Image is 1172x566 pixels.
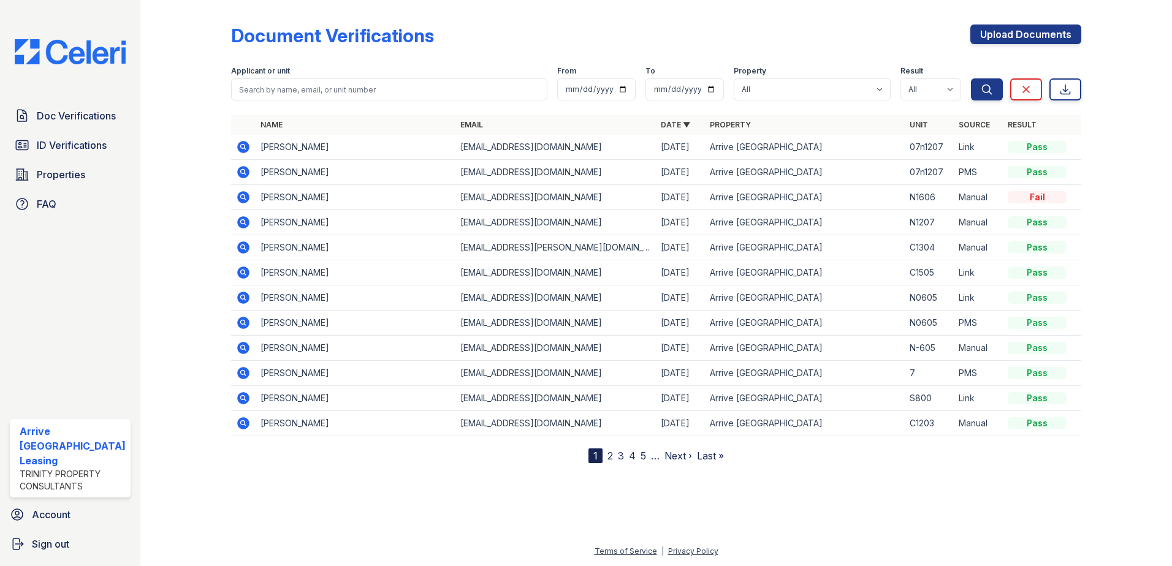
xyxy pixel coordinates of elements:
[455,336,656,361] td: [EMAIL_ADDRESS][DOMAIN_NAME]
[954,361,1003,386] td: PMS
[705,285,905,311] td: Arrive [GEOGRAPHIC_DATA]
[256,160,456,185] td: [PERSON_NAME]
[900,66,923,76] label: Result
[905,235,954,260] td: C1304
[256,185,456,210] td: [PERSON_NAME]
[455,311,656,336] td: [EMAIL_ADDRESS][DOMAIN_NAME]
[954,285,1003,311] td: Link
[261,120,283,129] a: Name
[460,120,483,129] a: Email
[705,361,905,386] td: Arrive [GEOGRAPHIC_DATA]
[970,25,1081,44] a: Upload Documents
[588,448,603,463] div: 1
[905,386,954,411] td: S800
[734,66,766,76] label: Property
[455,135,656,160] td: [EMAIL_ADDRESS][DOMAIN_NAME]
[910,120,928,129] a: Unit
[1008,342,1067,354] div: Pass
[231,66,290,76] label: Applicant or unit
[668,546,718,556] a: Privacy Policy
[231,78,548,100] input: Search by name, email, or unit number
[905,135,954,160] td: 07n1207
[656,311,705,336] td: [DATE]
[656,210,705,235] td: [DATE]
[1008,141,1067,153] div: Pass
[455,210,656,235] td: [EMAIL_ADDRESS][DOMAIN_NAME]
[5,39,135,64] img: CE_Logo_Blue-a8612792a0a2168367f1c8372b55b34899dd931a85d93a1a3d3e32e68fde9ad4.png
[954,160,1003,185] td: PMS
[10,162,131,187] a: Properties
[1008,241,1067,254] div: Pass
[618,450,624,462] a: 3
[455,411,656,436] td: [EMAIL_ADDRESS][DOMAIN_NAME]
[1008,317,1067,329] div: Pass
[1008,191,1067,203] div: Fail
[5,502,135,527] a: Account
[954,336,1003,361] td: Manual
[905,336,954,361] td: N-605
[656,135,705,160] td: [DATE]
[256,311,456,336] td: [PERSON_NAME]
[557,66,576,76] label: From
[954,386,1003,411] td: Link
[959,120,990,129] a: Source
[20,468,126,492] div: Trinity Property Consultants
[256,336,456,361] td: [PERSON_NAME]
[954,210,1003,235] td: Manual
[1008,266,1067,279] div: Pass
[905,311,954,336] td: N0605
[651,448,660,463] span: …
[954,311,1003,336] td: PMS
[954,185,1003,210] td: Manual
[661,120,690,129] a: Date ▼
[256,135,456,160] td: [PERSON_NAME]
[1008,417,1067,429] div: Pass
[905,260,954,285] td: C1505
[905,160,954,185] td: 07n1207
[954,260,1003,285] td: Link
[705,185,905,210] td: Arrive [GEOGRAPHIC_DATA]
[1008,367,1067,379] div: Pass
[256,260,456,285] td: [PERSON_NAME]
[256,210,456,235] td: [PERSON_NAME]
[455,361,656,386] td: [EMAIL_ADDRESS][DOMAIN_NAME]
[697,450,724,462] a: Last »
[1008,166,1067,178] div: Pass
[607,450,613,462] a: 2
[954,235,1003,260] td: Manual
[455,386,656,411] td: [EMAIL_ADDRESS][DOMAIN_NAME]
[455,260,656,285] td: [EMAIL_ADDRESS][DOMAIN_NAME]
[705,260,905,285] td: Arrive [GEOGRAPHIC_DATA]
[641,450,646,462] a: 5
[954,135,1003,160] td: Link
[705,135,905,160] td: Arrive [GEOGRAPHIC_DATA]
[710,120,751,129] a: Property
[455,235,656,260] td: [EMAIL_ADDRESS][PERSON_NAME][DOMAIN_NAME]
[656,285,705,311] td: [DATE]
[705,411,905,436] td: Arrive [GEOGRAPHIC_DATA]
[905,285,954,311] td: N0605
[1008,392,1067,404] div: Pass
[595,546,657,556] a: Terms of Service
[10,192,131,216] a: FAQ
[1008,292,1067,304] div: Pass
[664,450,692,462] a: Next ›
[656,260,705,285] td: [DATE]
[656,336,705,361] td: [DATE]
[905,210,954,235] td: N1207
[1008,120,1037,129] a: Result
[661,546,664,556] div: |
[455,285,656,311] td: [EMAIL_ADDRESS][DOMAIN_NAME]
[705,311,905,336] td: Arrive [GEOGRAPHIC_DATA]
[5,532,135,556] a: Sign out
[705,160,905,185] td: Arrive [GEOGRAPHIC_DATA]
[256,235,456,260] td: [PERSON_NAME]
[256,411,456,436] td: [PERSON_NAME]
[37,108,116,123] span: Doc Verifications
[455,185,656,210] td: [EMAIL_ADDRESS][DOMAIN_NAME]
[905,185,954,210] td: N1606
[37,197,56,211] span: FAQ
[1008,216,1067,228] div: Pass
[629,450,636,462] a: 4
[954,411,1003,436] td: Manual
